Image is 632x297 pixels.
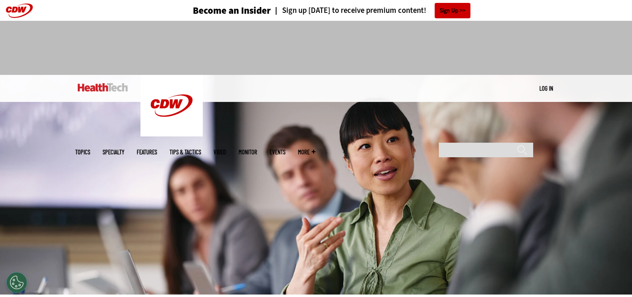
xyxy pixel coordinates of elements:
[78,83,128,92] img: Home
[435,3,470,18] a: Sign Up
[270,149,285,155] a: Events
[6,272,27,293] div: Cookies Settings
[170,149,201,155] a: Tips & Tactics
[214,149,226,155] a: Video
[103,149,124,155] span: Specialty
[539,84,553,92] a: Log in
[165,29,467,67] iframe: advertisement
[239,149,257,155] a: MonITor
[137,149,157,155] a: Features
[539,84,553,93] div: User menu
[193,6,271,15] h3: Become an Insider
[271,7,426,15] a: Sign up [DATE] to receive premium content!
[162,6,271,15] a: Become an Insider
[298,149,315,155] span: More
[140,130,203,139] a: CDW
[140,75,203,136] img: Home
[75,149,90,155] span: Topics
[6,272,27,293] button: Open Preferences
